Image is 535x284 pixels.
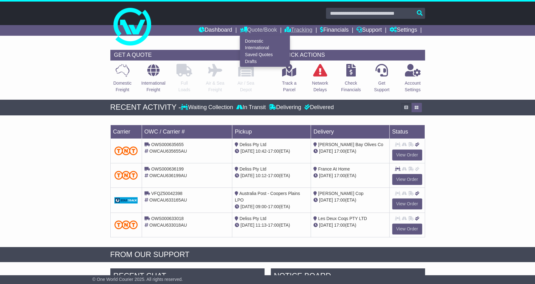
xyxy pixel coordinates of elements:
p: Air / Sea Depot [238,80,254,93]
span: 10:42 [255,149,266,154]
p: Track a Parcel [282,80,296,93]
div: In Transit [235,104,267,111]
a: Settings [390,25,417,36]
p: Check Financials [341,80,361,93]
div: (ETA) [313,172,387,179]
div: (ETA) [313,222,387,229]
div: RECENT ACTIVITY - [110,103,181,112]
a: NetworkDelays [312,64,328,97]
span: [PERSON_NAME] Bay Olives Co [318,142,383,147]
div: Delivered [303,104,334,111]
a: Quote/Book [240,25,277,36]
span: [DATE] [319,223,333,228]
td: Delivery [311,125,389,139]
span: OWCAU636199AU [149,173,187,178]
p: Air & Sea Freight [206,80,224,93]
span: [DATE] [240,173,254,178]
span: OWCAU633165AU [149,197,187,202]
div: - (ETA) [235,203,308,210]
span: OWS000633018 [151,216,184,221]
a: View Order [392,224,422,234]
img: TNT_Domestic.png [114,220,138,229]
div: (ETA) [313,197,387,203]
div: (ETA) [313,148,387,155]
img: GetCarrierServiceDarkLogo [114,197,138,203]
div: - (ETA) [235,172,308,179]
span: Deliss Pty Ltd [239,166,266,171]
a: View Order [392,174,422,185]
span: © One World Courier 2025. All rights reserved. [92,277,183,282]
span: 17:00 [268,204,279,209]
div: GET A QUOTE [110,50,258,60]
p: Network Delays [312,80,328,93]
td: Pickup [232,125,311,139]
div: Quote/Book [240,36,290,67]
a: Domestic [240,38,290,45]
span: OWCAU633018AU [149,223,187,228]
span: 17:00 [334,223,345,228]
span: 10:12 [255,173,266,178]
a: GetSupport [374,64,390,97]
span: Australia Post - Coopers Plains LPO [235,191,300,202]
span: 17:00 [334,149,345,154]
td: Status [389,125,425,139]
span: 17:00 [334,197,345,202]
div: FROM OUR SUPPORT [110,250,425,259]
td: Carrier [110,125,142,139]
img: TNT_Domestic.png [114,146,138,155]
span: [DATE] [319,173,333,178]
td: OWC / Carrier # [142,125,232,139]
a: Financials [320,25,349,36]
a: DomesticFreight [113,64,132,97]
span: Deliss Pty Ltd [239,216,266,221]
span: 11:13 [255,223,266,228]
div: Waiting Collection [181,104,234,111]
p: Domestic Freight [113,80,131,93]
a: Drafts [240,58,290,65]
a: Track aParcel [282,64,297,97]
span: OWCAU635655AU [149,149,187,154]
p: International Freight [141,80,165,93]
a: Support [356,25,382,36]
span: 17:00 [268,223,279,228]
p: Get Support [374,80,389,93]
a: International [240,45,290,51]
span: Deliss Pty Ltd [239,142,266,147]
p: Account Settings [405,80,421,93]
div: QUICK ACTIONS [277,50,425,60]
p: Full Loads [176,80,192,93]
span: VFQZ50042398 [151,191,182,196]
span: [DATE] [319,197,333,202]
a: View Order [392,150,422,160]
span: Les Deux Coqs PTY LTD [318,216,367,221]
div: - (ETA) [235,148,308,155]
span: [DATE] [240,223,254,228]
div: - (ETA) [235,222,308,229]
a: InternationalFreight [141,64,166,97]
span: [PERSON_NAME] Cop [318,191,364,196]
div: Delivering [267,104,303,111]
span: [DATE] [240,204,254,209]
span: 17:00 [268,149,279,154]
span: OWS000636199 [151,166,184,171]
a: AccountSettings [404,64,421,97]
a: Dashboard [199,25,232,36]
span: France At Home [318,166,350,171]
span: 17:00 [268,173,279,178]
span: [DATE] [319,149,333,154]
a: CheckFinancials [341,64,361,97]
a: View Order [392,198,422,209]
span: 17:00 [334,173,345,178]
span: [DATE] [240,149,254,154]
a: Tracking [285,25,312,36]
span: 09:00 [255,204,266,209]
img: TNT_Domestic.png [114,171,138,179]
a: Saved Quotes [240,51,290,58]
span: OWS000635655 [151,142,184,147]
